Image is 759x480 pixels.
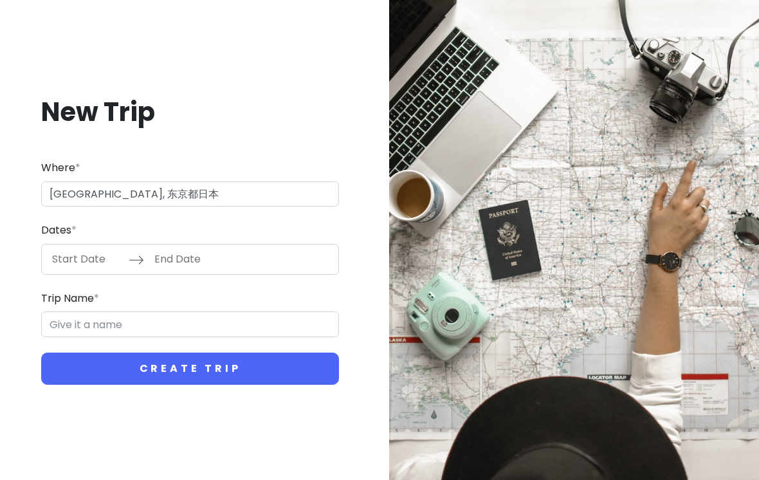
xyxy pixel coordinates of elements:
[41,222,77,239] label: Dates
[41,290,99,307] label: Trip Name
[41,95,339,129] h1: New Trip
[147,245,231,274] input: End Date
[41,181,339,207] input: City (e.g., New York)
[45,245,129,274] input: Start Date
[41,160,80,176] label: Where
[41,311,339,337] input: Give it a name
[41,353,339,385] button: Create Trip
